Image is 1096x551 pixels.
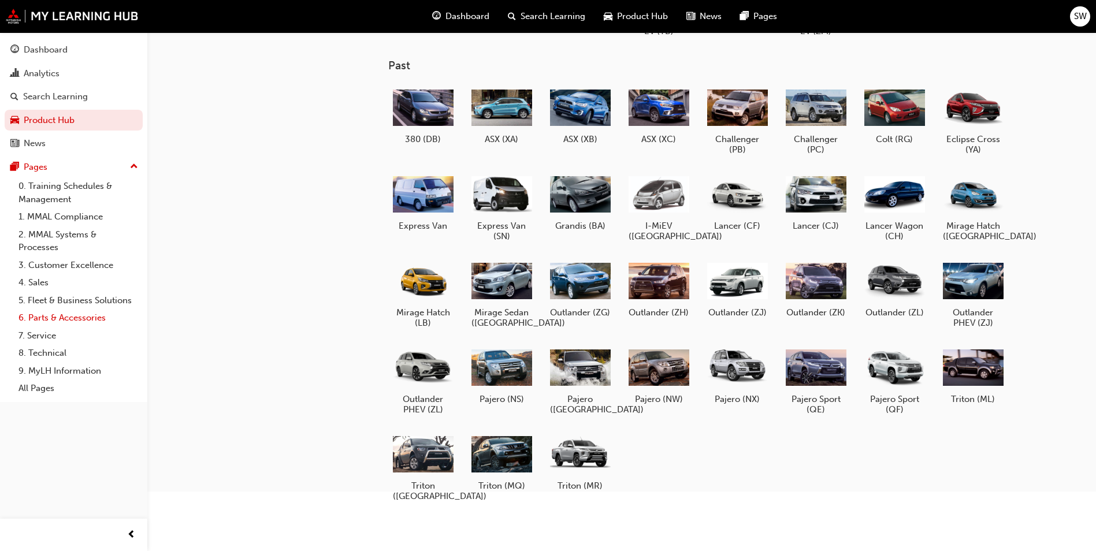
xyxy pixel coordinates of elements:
[467,255,536,333] a: Mirage Sedan ([GEOGRAPHIC_DATA])
[943,221,1004,241] h5: Mirage Hatch ([GEOGRAPHIC_DATA])
[781,342,850,419] a: Pajero Sport (QE)
[604,9,612,24] span: car-icon
[388,82,458,149] a: 380 (DB)
[14,292,143,310] a: 5. Fleet & Business Solutions
[14,226,143,256] a: 2. MMAL Systems & Processes
[10,92,18,102] span: search-icon
[781,255,850,322] a: Outlander (ZK)
[753,10,777,23] span: Pages
[393,221,454,231] h5: Express Van
[130,159,138,174] span: up-icon
[445,10,489,23] span: Dashboard
[864,134,925,144] h5: Colt (RG)
[624,169,693,246] a: I-MiEV ([GEOGRAPHIC_DATA])
[860,342,929,419] a: Pajero Sport (QF)
[550,394,611,415] h5: Pajero ([GEOGRAPHIC_DATA])
[471,221,532,241] h5: Express Van (SN)
[624,342,693,409] a: Pajero (NW)
[740,9,749,24] span: pages-icon
[14,274,143,292] a: 4. Sales
[938,169,1008,246] a: Mirage Hatch ([GEOGRAPHIC_DATA])
[5,157,143,178] button: Pages
[545,255,615,322] a: Outlander (ZG)
[393,307,454,328] h5: Mirage Hatch (LB)
[700,10,722,23] span: News
[938,255,1008,333] a: Outlander PHEV (ZJ)
[388,342,458,419] a: Outlander PHEV (ZL)
[14,177,143,208] a: 0. Training Schedules & Management
[14,344,143,362] a: 8. Technical
[550,307,611,318] h5: Outlander (ZG)
[14,256,143,274] a: 3. Customer Excellence
[624,255,693,322] a: Outlander (ZH)
[786,394,846,415] h5: Pajero Sport (QE)
[393,394,454,415] h5: Outlander PHEV (ZL)
[5,39,143,61] a: Dashboard
[707,394,768,404] h5: Pajero (NX)
[864,221,925,241] h5: Lancer Wagon (CH)
[550,221,611,231] h5: Grandis (BA)
[629,307,689,318] h5: Outlander (ZH)
[677,5,731,28] a: news-iconNews
[5,63,143,84] a: Analytics
[943,134,1004,155] h5: Eclipse Cross (YA)
[6,9,139,24] a: mmal
[467,82,536,149] a: ASX (XA)
[545,342,615,419] a: Pajero ([GEOGRAPHIC_DATA])
[1070,6,1090,27] button: SW
[521,10,585,23] span: Search Learning
[423,5,499,28] a: guage-iconDashboard
[388,429,458,506] a: Triton ([GEOGRAPHIC_DATA])
[864,307,925,318] h5: Outlander (ZL)
[388,169,458,236] a: Express Van
[786,307,846,318] h5: Outlander (ZK)
[786,221,846,231] h5: Lancer (CJ)
[686,9,695,24] span: news-icon
[5,37,143,157] button: DashboardAnalyticsSearch LearningProduct HubNews
[14,327,143,345] a: 7. Service
[629,221,689,241] h5: I-MiEV ([GEOGRAPHIC_DATA])
[707,307,768,318] h5: Outlander (ZJ)
[1074,10,1087,23] span: SW
[550,481,611,491] h5: Triton (MR)
[703,82,772,159] a: Challenger (PB)
[943,394,1004,404] h5: Triton (ML)
[703,255,772,322] a: Outlander (ZJ)
[471,481,532,491] h5: Triton (MQ)
[471,134,532,144] h5: ASX (XA)
[5,110,143,131] a: Product Hub
[781,82,850,159] a: Challenger (PC)
[707,221,768,231] h5: Lancer (CF)
[860,169,929,246] a: Lancer Wagon (CH)
[10,69,19,79] span: chart-icon
[471,307,532,328] h5: Mirage Sedan ([GEOGRAPHIC_DATA])
[938,342,1008,409] a: Triton (ML)
[467,342,536,409] a: Pajero (NS)
[943,307,1004,328] h5: Outlander PHEV (ZJ)
[545,82,615,149] a: ASX (XB)
[393,134,454,144] h5: 380 (DB)
[508,9,516,24] span: search-icon
[14,362,143,380] a: 9. MyLH Information
[5,133,143,154] a: News
[703,342,772,409] a: Pajero (NX)
[938,82,1008,159] a: Eclipse Cross (YA)
[786,134,846,155] h5: Challenger (PC)
[545,169,615,236] a: Grandis (BA)
[617,10,668,23] span: Product Hub
[393,481,454,501] h5: Triton ([GEOGRAPHIC_DATA])
[24,67,60,80] div: Analytics
[864,394,925,415] h5: Pajero Sport (QF)
[432,9,441,24] span: guage-icon
[14,309,143,327] a: 6. Parts & Accessories
[467,429,536,496] a: Triton (MQ)
[14,208,143,226] a: 1. MMAL Compliance
[467,169,536,246] a: Express Van (SN)
[499,5,595,28] a: search-iconSearch Learning
[24,43,68,57] div: Dashboard
[703,169,772,236] a: Lancer (CF)
[471,394,532,404] h5: Pajero (NS)
[781,169,850,236] a: Lancer (CJ)
[860,255,929,322] a: Outlander (ZL)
